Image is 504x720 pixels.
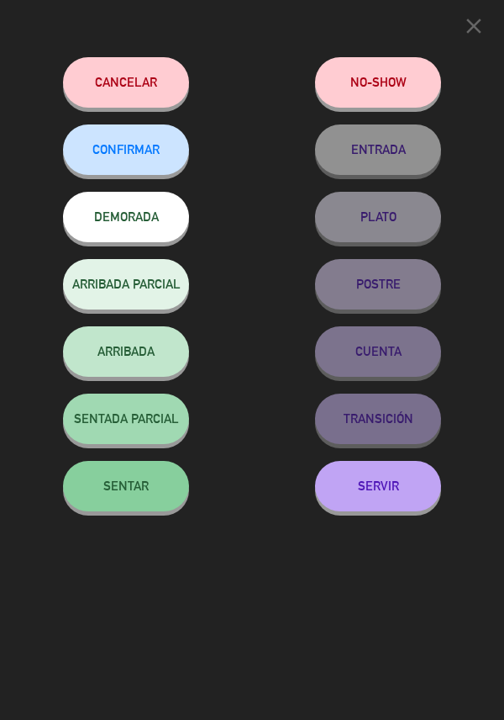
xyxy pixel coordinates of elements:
[315,259,441,310] button: POSTRE
[456,13,491,45] button: close
[63,326,189,377] button: ARRIBADA
[72,277,181,291] span: ARRIBADA PARCIAL
[315,57,441,108] button: NO-SHOW
[63,259,189,310] button: ARRIBADA PARCIAL
[63,57,189,108] button: Cancelar
[315,394,441,444] button: TRANSICIÓN
[315,124,441,175] button: ENTRADA
[63,394,189,444] button: SENTADA PARCIAL
[461,13,486,39] i: close
[63,461,189,511] button: SENTAR
[92,142,160,156] span: CONFIRMAR
[103,479,149,493] span: SENTAR
[63,192,189,242] button: DEMORADA
[315,192,441,242] button: PLATO
[63,124,189,175] button: CONFIRMAR
[315,326,441,377] button: CUENTA
[315,461,441,511] button: SERVIR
